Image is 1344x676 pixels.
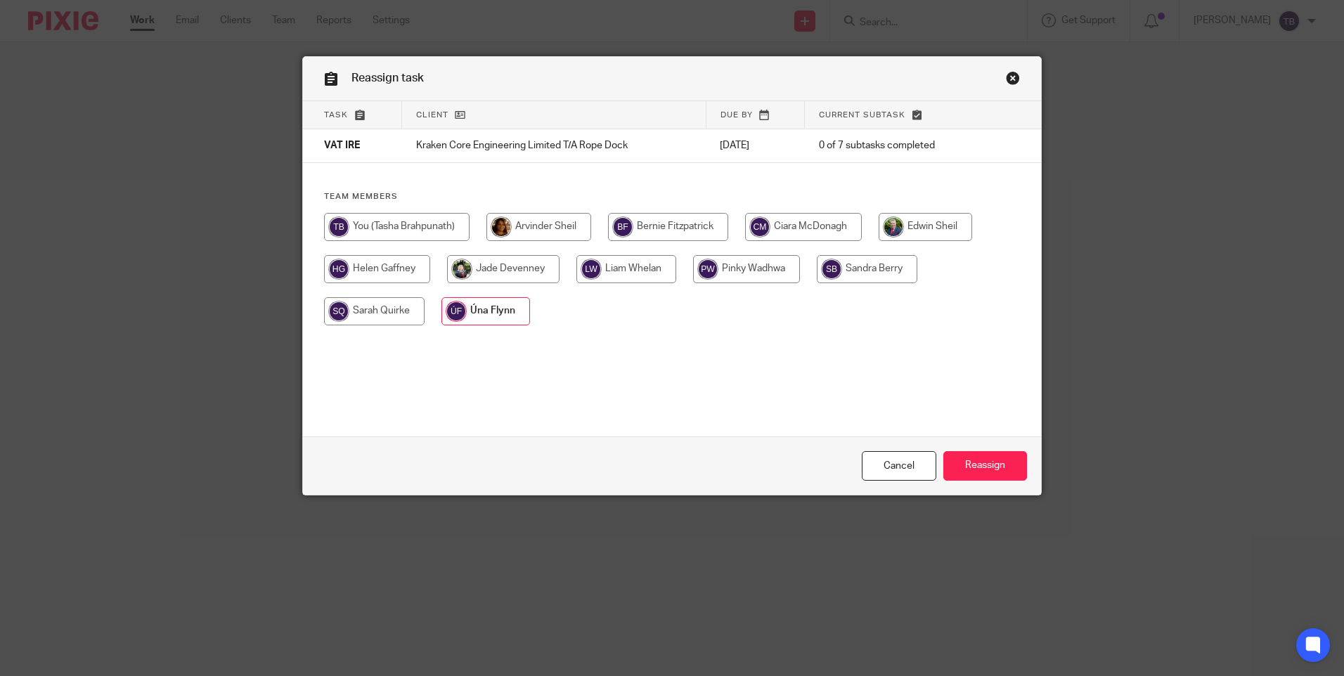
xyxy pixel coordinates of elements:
[943,451,1027,481] input: Reassign
[324,111,348,119] span: Task
[862,451,936,481] a: Close this dialog window
[721,111,753,119] span: Due by
[720,138,791,152] p: [DATE]
[416,138,692,152] p: Kraken Core Engineering Limited T/A Rope Dock
[1006,71,1020,90] a: Close this dialog window
[351,72,424,84] span: Reassign task
[324,191,1020,202] h4: Team members
[324,141,360,151] span: VAT IRE
[819,111,905,119] span: Current subtask
[805,129,988,163] td: 0 of 7 subtasks completed
[416,111,448,119] span: Client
